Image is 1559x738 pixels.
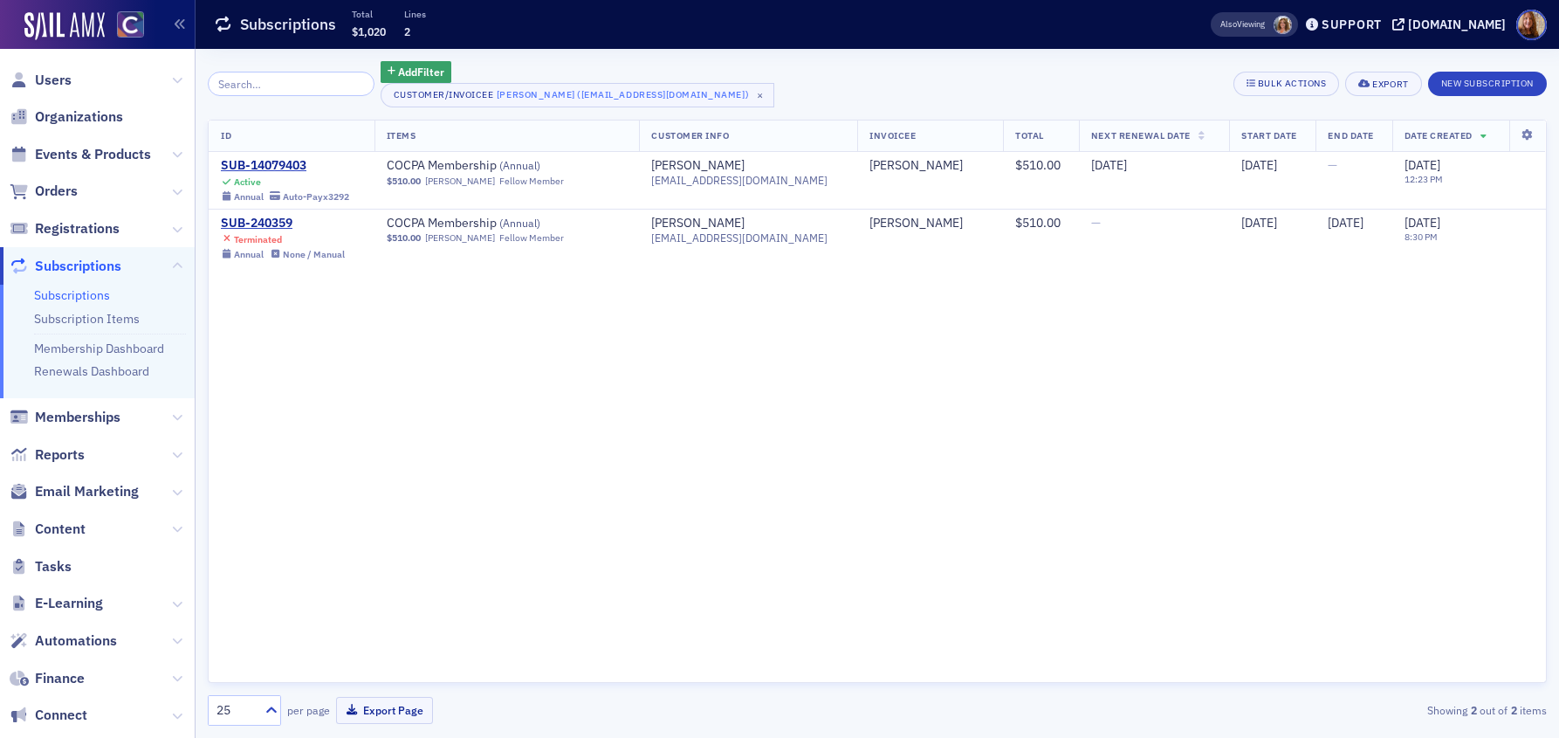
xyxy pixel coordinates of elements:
div: Showing out of items [1113,702,1547,718]
strong: 2 [1507,702,1520,718]
div: [PERSON_NAME] ([EMAIL_ADDRESS][DOMAIN_NAME]) [497,86,749,103]
a: Subscriptions [10,257,121,276]
span: Lindsey Taylor [869,158,991,174]
a: New Subscription [1428,74,1547,90]
a: [PERSON_NAME] [869,158,963,174]
span: Memberships [35,408,120,427]
a: View Homepage [105,11,144,41]
span: Start Date [1241,129,1296,141]
a: Automations [10,631,117,651]
button: Bulk Actions [1233,72,1339,96]
span: [DATE] [1091,157,1127,173]
a: E-Learning [10,594,103,613]
a: Email Marketing [10,482,139,501]
a: Registrations [10,219,120,238]
a: [PERSON_NAME] [651,158,745,174]
span: Email Marketing [35,482,139,501]
span: Automations [35,631,117,651]
span: E-Learning [35,594,103,613]
a: Events & Products [10,145,151,164]
span: Reports [35,445,85,465]
a: Connect [10,706,87,725]
a: Subscriptions [34,287,110,303]
a: Memberships [10,408,120,427]
div: Fellow Member [499,232,564,244]
span: — [1091,215,1101,231]
span: Subscriptions [35,257,121,276]
span: Viewing [1220,18,1265,31]
a: Users [10,71,72,90]
span: Events & Products [35,145,151,164]
time: 8:30 PM [1404,231,1438,243]
span: [EMAIL_ADDRESS][DOMAIN_NAME] [651,174,828,187]
div: Export [1372,79,1408,89]
span: ( Annual ) [499,158,540,172]
a: Finance [10,669,85,688]
span: Finance [35,669,85,688]
div: Also [1220,18,1237,30]
span: [DATE] [1404,157,1440,173]
a: [PERSON_NAME] [425,176,495,187]
span: Content [35,520,86,539]
a: [PERSON_NAME] [651,216,745,231]
span: [DATE] [1404,215,1440,231]
span: × [752,87,768,103]
div: SUB-14079403 [221,158,349,174]
span: Profile [1516,10,1547,40]
span: Lindsey Taylor [869,216,991,231]
label: per page [287,702,330,718]
a: Organizations [10,107,123,127]
span: Cheryl Moss [1274,16,1292,34]
div: Fellow Member [499,176,564,187]
span: $510.00 [1015,157,1061,173]
span: $1,020 [352,24,386,38]
div: Customer/Invoicee [394,89,494,100]
span: Orders [35,182,78,201]
span: COCPA Membership [387,216,607,231]
span: [DATE] [1241,157,1277,173]
div: Support [1322,17,1382,32]
a: [PERSON_NAME] [869,216,963,231]
div: None / Manual [283,249,345,260]
span: $510.00 [1015,215,1061,231]
span: Items [387,129,416,141]
img: SailAMX [24,12,105,40]
span: Users [35,71,72,90]
span: Next Renewal Date [1091,129,1191,141]
a: SUB-240359 [221,216,345,231]
span: ( Annual ) [499,216,540,230]
a: Orders [10,182,78,201]
span: $510.00 [387,176,421,187]
span: Registrations [35,219,120,238]
div: 25 [216,701,255,720]
a: Renewals Dashboard [34,363,149,379]
span: [DATE] [1241,215,1277,231]
div: [DOMAIN_NAME] [1408,17,1506,32]
a: Subscription Items [34,311,140,327]
span: Invoicee [869,129,916,141]
span: ID [221,129,231,141]
button: Export [1345,72,1421,96]
span: Total [1015,129,1044,141]
span: Customer Info [651,129,729,141]
p: Lines [404,8,426,20]
span: Connect [35,706,87,725]
span: COCPA Membership [387,158,607,174]
button: AddFilter [381,61,452,83]
span: Add Filter [398,64,444,79]
a: COCPA Membership (Annual) [387,158,607,174]
span: End Date [1328,129,1373,141]
div: Bulk Actions [1258,79,1326,88]
button: Export Page [336,697,433,724]
p: Total [352,8,386,20]
img: SailAMX [117,11,144,38]
a: Content [10,520,86,539]
button: [DOMAIN_NAME] [1392,18,1512,31]
div: Annual [234,249,264,260]
span: Tasks [35,557,72,576]
h1: Subscriptions [240,14,336,35]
